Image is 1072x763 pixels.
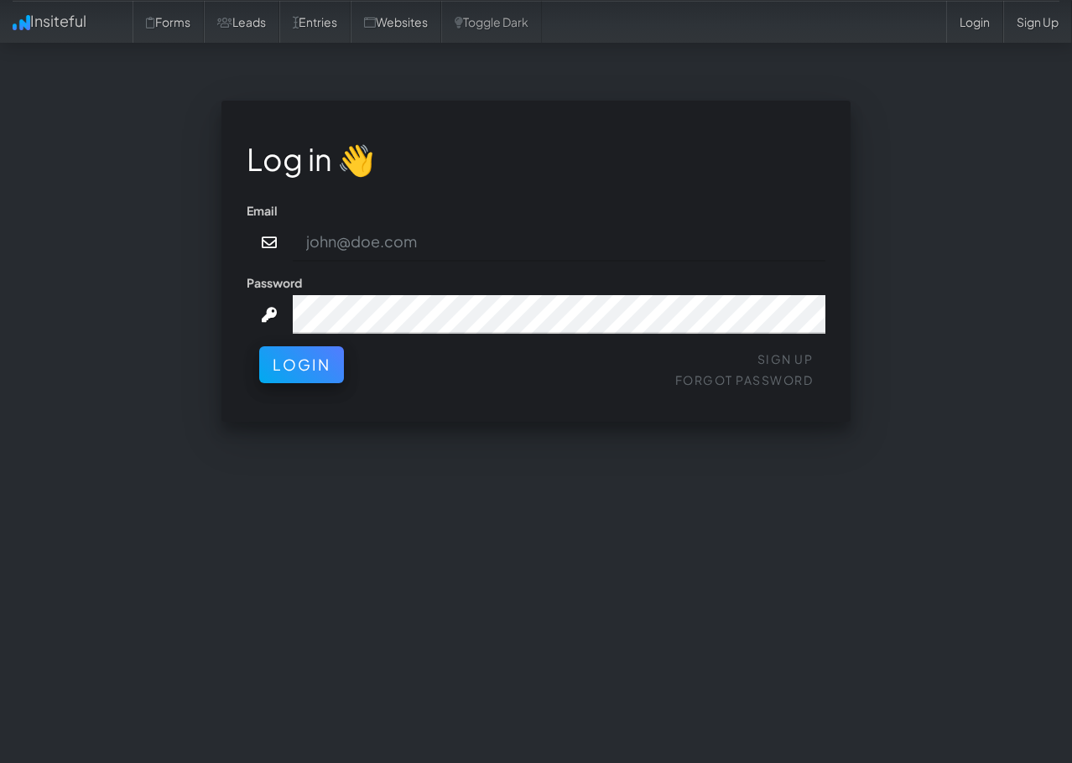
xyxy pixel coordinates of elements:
[1003,1,1072,43] a: Sign Up
[351,1,441,43] a: Websites
[247,274,302,291] label: Password
[441,1,542,43] a: Toggle Dark
[279,1,351,43] a: Entries
[757,351,814,366] a: Sign Up
[204,1,279,43] a: Leads
[247,202,278,219] label: Email
[675,372,814,387] a: Forgot Password
[259,346,344,383] button: Login
[13,15,30,30] img: icon.png
[133,1,204,43] a: Forms
[946,1,1003,43] a: Login
[247,143,825,176] h1: Log in 👋
[293,223,826,262] input: john@doe.com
